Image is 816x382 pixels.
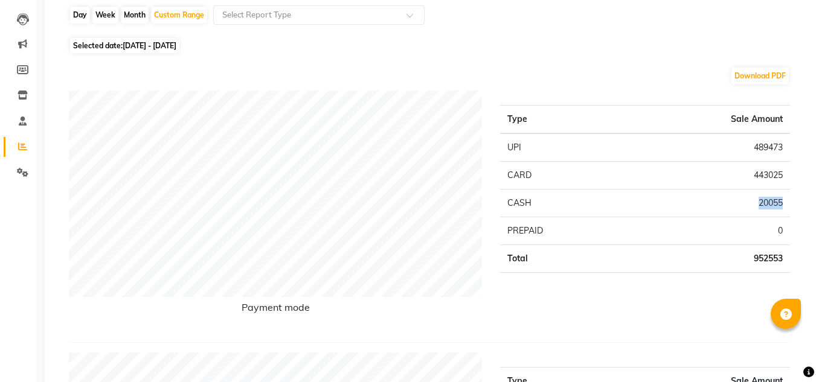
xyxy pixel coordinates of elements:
[123,41,176,50] span: [DATE] - [DATE]
[625,245,790,273] td: 952553
[70,38,179,53] span: Selected date:
[70,7,90,24] div: Day
[731,68,789,84] button: Download PDF
[121,7,149,24] div: Month
[625,189,790,217] td: 20055
[625,133,790,162] td: 489473
[92,7,118,24] div: Week
[500,217,625,245] td: PREPAID
[151,7,207,24] div: Custom Range
[500,162,625,189] td: CARD
[625,217,790,245] td: 0
[500,106,625,134] th: Type
[69,302,482,318] h6: Payment mode
[625,162,790,189] td: 443025
[625,106,790,134] th: Sale Amount
[500,133,625,162] td: UPI
[500,245,625,273] td: Total
[500,189,625,217] td: CASH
